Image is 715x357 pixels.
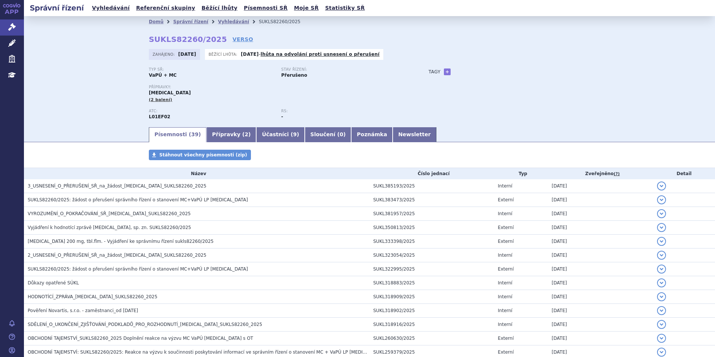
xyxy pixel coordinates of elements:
[657,348,666,357] button: detail
[351,127,393,142] a: Poznámka
[548,235,653,248] td: [DATE]
[173,19,208,24] a: Správní řízení
[281,109,406,113] p: RS:
[494,168,548,179] th: Typ
[444,68,451,75] a: +
[24,3,90,13] h2: Správní řízení
[498,183,512,189] span: Interní
[134,3,197,13] a: Referenční skupiny
[393,127,436,142] a: Newsletter
[281,114,283,119] strong: -
[369,262,494,276] td: SUKL322995/2025
[548,304,653,318] td: [DATE]
[28,239,214,244] span: KISQALI 200 mg, tbl.flm. - Vyjádření ke správnímu řízení sukls82260/2025
[218,19,249,24] a: Vyhledávání
[498,280,512,286] span: Interní
[657,265,666,274] button: detail
[305,127,351,142] a: Sloučení (0)
[245,131,248,137] span: 2
[233,36,253,43] a: VERSO
[28,336,253,341] span: OBCHODNÍ TAJEMSTVÍ_SUKLS82260_2025 Doplnění reakce na výzvu MC VaPÚ Kisqali s OT
[657,195,666,204] button: detail
[657,223,666,232] button: detail
[369,179,494,193] td: SUKL385193/2025
[657,209,666,218] button: detail
[24,168,369,179] th: Název
[548,179,653,193] td: [DATE]
[498,308,512,313] span: Interní
[657,306,666,315] button: detail
[256,127,304,142] a: Účastníci (9)
[149,109,274,113] p: ATC:
[90,3,132,13] a: Vyhledávání
[149,150,251,160] a: Stáhnout všechny písemnosti (zip)
[241,51,380,57] p: -
[28,225,191,230] span: Vyjádření k hodnotící zprávě KISQALI, sp. zn. SUKLS82260/2025
[498,350,513,355] span: Externí
[28,350,500,355] span: OBCHODNÍ TAJEMSTVÍ: SUKLS82260/2025: Reakce na výzvu k součinnosti poskytování informací ve správ...
[28,266,248,272] span: SUKLS82260/2025: žádost o přerušení správního řízení o stanovení MC+VaPÚ LP Kisqali
[369,248,494,262] td: SUKL323054/2025
[498,197,513,202] span: Externí
[28,211,191,216] span: VYROZUMĚNÍ_O_POKRAČOVÁNÍ_SŘ_KISQALI_SUKLS82260_2025
[369,193,494,207] td: SUKL383473/2025
[149,127,206,142] a: Písemnosti (39)
[259,16,310,27] li: SUKLS82260/2025
[657,251,666,260] button: detail
[369,290,494,304] td: SUKL318909/2025
[242,3,290,13] a: Písemnosti SŘ
[293,131,297,137] span: 9
[369,207,494,221] td: SUKL381957/2025
[149,97,172,102] span: (2 balení)
[657,278,666,287] button: detail
[548,262,653,276] td: [DATE]
[369,276,494,290] td: SUKL318883/2025
[28,183,206,189] span: 3_USNESENÍ_O_PŘERUŠENÍ_SŘ_na_žádost_KISQALI_SUKLS82260_2025
[498,336,513,341] span: Externí
[548,318,653,332] td: [DATE]
[159,152,247,158] span: Stáhnout všechny písemnosti (zip)
[28,294,157,299] span: HODNOTÍCÍ_ZPRÁVA_KISQALI_SUKLS82260_2025
[281,67,406,72] p: Stav řízení:
[261,52,380,57] a: lhůta na odvolání proti usnesení o přerušení
[369,318,494,332] td: SUKL318916/2025
[657,292,666,301] button: detail
[548,207,653,221] td: [DATE]
[191,131,198,137] span: 39
[323,3,367,13] a: Statistiky SŘ
[369,221,494,235] td: SUKL350813/2025
[281,73,307,78] strong: Přerušeno
[657,181,666,190] button: detail
[657,237,666,246] button: detail
[498,322,512,327] span: Interní
[28,322,262,327] span: SDĚLENÍ_O_UKONČENÍ_ZJIŠŤOVÁNÍ_PODKLADŮ_PRO_ROZHODNUTÍ_KISQALI_SUKLS82260_2025
[498,225,513,230] span: Externí
[548,221,653,235] td: [DATE]
[548,193,653,207] td: [DATE]
[149,19,163,24] a: Domů
[548,332,653,345] td: [DATE]
[498,211,512,216] span: Interní
[614,171,620,177] abbr: (?)
[548,168,653,179] th: Zveřejněno
[206,127,256,142] a: Přípravky (2)
[149,73,177,78] strong: VaPÚ + MC
[548,290,653,304] td: [DATE]
[28,253,206,258] span: 2_USNESENÍ_O_PŘERUŠENÍ_SŘ_na_žádost_KISQALI_SUKLS82260_2025
[498,294,512,299] span: Interní
[28,197,248,202] span: SUKLS82260/2025: žádost o přerušení správního řízení o stanovení MC+VaPÚ LP Kisqali
[369,304,494,318] td: SUKL318902/2025
[498,253,512,258] span: Interní
[340,131,343,137] span: 0
[653,168,715,179] th: Detail
[548,248,653,262] td: [DATE]
[498,266,513,272] span: Externí
[149,114,170,119] strong: RIBOCIKLIB
[369,332,494,345] td: SUKL260630/2025
[149,90,191,95] span: [MEDICAL_DATA]
[548,276,653,290] td: [DATE]
[209,51,239,57] span: Běžící lhůta:
[199,3,240,13] a: Běžící lhůty
[292,3,321,13] a: Moje SŘ
[498,239,513,244] span: Externí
